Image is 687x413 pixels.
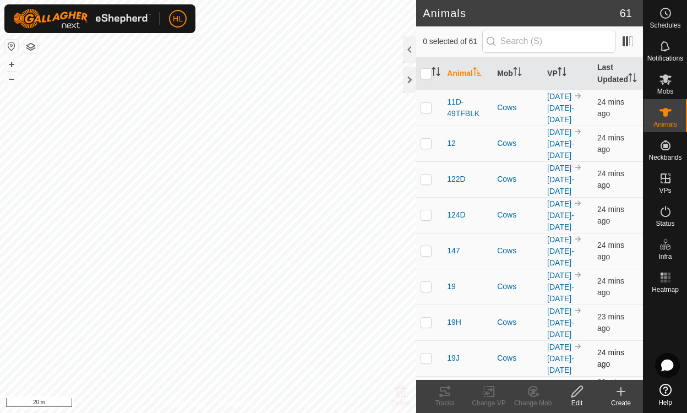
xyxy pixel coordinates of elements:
[423,7,620,20] h2: Animals
[5,58,18,71] button: +
[447,96,488,119] span: 11D-49TFBLK
[497,138,538,149] div: Cows
[447,245,460,257] span: 147
[165,399,206,409] a: Privacy Policy
[574,91,582,100] img: to
[497,352,538,364] div: Cows
[597,97,624,118] span: 26 Aug 2025, 5:04 pm
[574,163,582,172] img: to
[443,57,493,90] th: Animal
[423,398,467,408] div: Tracks
[547,307,571,316] a: [DATE]
[555,398,599,408] div: Edit
[574,199,582,208] img: to
[493,57,543,90] th: Mob
[597,133,624,154] span: 26 Aug 2025, 5:04 pm
[497,173,538,185] div: Cows
[447,173,465,185] span: 122D
[547,175,574,195] a: [DATE]-[DATE]
[644,379,687,410] a: Help
[558,69,566,78] p-sorticon: Activate to sort
[597,378,624,398] span: 26 Aug 2025, 5:05 pm
[597,312,624,333] span: 26 Aug 2025, 5:05 pm
[511,398,555,408] div: Change Mob
[599,398,643,408] div: Create
[658,253,672,260] span: Infra
[593,57,643,90] th: Last Updated
[597,276,624,297] span: 26 Aug 2025, 5:05 pm
[658,399,672,406] span: Help
[447,281,456,292] span: 19
[547,271,571,280] a: [DATE]
[547,104,574,124] a: [DATE]-[DATE]
[5,40,18,53] button: Reset Map
[653,121,677,128] span: Animals
[482,30,615,53] input: Search (S)
[173,13,183,25] span: HL
[547,92,571,101] a: [DATE]
[513,69,522,78] p-sorticon: Activate to sort
[543,57,593,90] th: VP
[574,342,582,351] img: to
[597,205,624,225] span: 26 Aug 2025, 5:04 pm
[467,398,511,408] div: Change VP
[423,36,482,47] span: 0 selected of 61
[497,102,538,113] div: Cows
[219,399,252,409] a: Contact Us
[659,187,671,194] span: VPs
[497,245,538,257] div: Cows
[13,9,151,29] img: Gallagher Logo
[547,199,571,208] a: [DATE]
[497,209,538,221] div: Cows
[547,128,571,137] a: [DATE]
[574,235,582,243] img: to
[657,88,673,95] span: Mobs
[547,139,574,160] a: [DATE]-[DATE]
[497,317,538,328] div: Cows
[597,169,624,189] span: 26 Aug 2025, 5:04 pm
[647,55,683,62] span: Notifications
[628,75,637,84] p-sorticon: Activate to sort
[652,286,679,293] span: Heatmap
[447,317,461,328] span: 19H
[620,5,632,21] span: 61
[547,354,574,374] a: [DATE]-[DATE]
[574,127,582,136] img: to
[447,138,456,149] span: 12
[473,69,482,78] p-sorticon: Activate to sort
[650,22,680,29] span: Schedules
[547,164,571,172] a: [DATE]
[547,282,574,303] a: [DATE]-[DATE]
[547,343,571,351] a: [DATE]
[648,154,681,161] span: Neckbands
[597,348,624,368] span: 26 Aug 2025, 5:05 pm
[547,235,571,244] a: [DATE]
[574,306,582,315] img: to
[24,40,37,53] button: Map Layers
[497,281,538,292] div: Cows
[656,220,674,227] span: Status
[432,69,440,78] p-sorticon: Activate to sort
[547,247,574,267] a: [DATE]-[DATE]
[447,209,465,221] span: 124D
[447,352,460,364] span: 19J
[574,270,582,279] img: to
[5,72,18,85] button: –
[547,318,574,339] a: [DATE]-[DATE]
[597,241,624,261] span: 26 Aug 2025, 5:05 pm
[547,211,574,231] a: [DATE]-[DATE]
